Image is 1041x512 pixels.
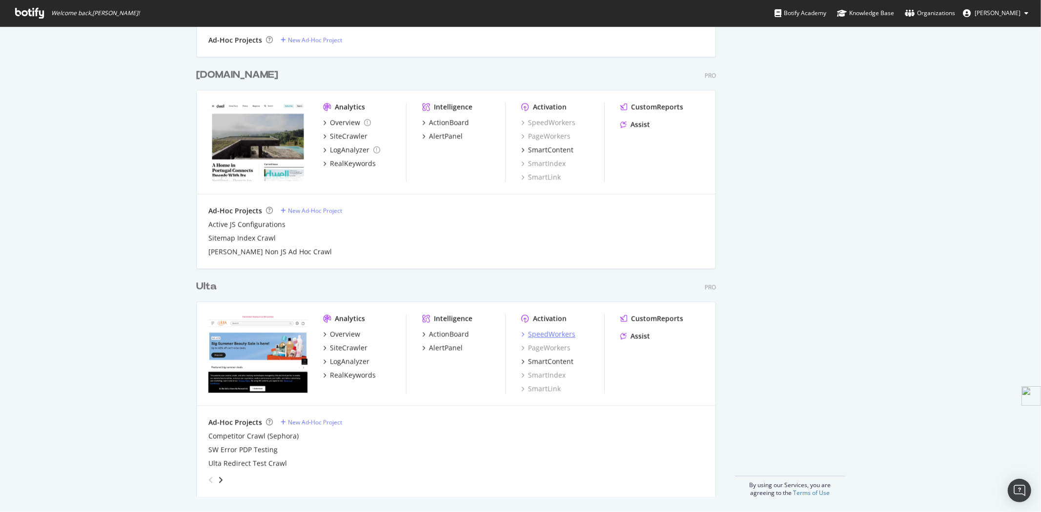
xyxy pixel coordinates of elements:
a: ActionBoard [422,329,469,339]
div: angle-left [204,472,217,488]
div: CustomReports [631,102,683,112]
div: Organizations [905,8,955,18]
div: Intelligence [434,314,472,323]
a: SmartIndex [521,370,566,380]
div: SpeedWorkers [528,329,575,339]
div: Ulta [196,279,217,294]
a: SiteCrawler [323,131,367,141]
a: New Ad-Hoc Project [281,418,342,426]
div: Pro [705,71,716,79]
a: Sitemap Index Crawl [208,233,276,243]
div: Ad-Hoc Projects [208,35,262,45]
div: LogAnalyzer [330,145,369,155]
a: CustomReports [620,314,683,323]
a: LogAnalyzer [323,145,380,155]
span: Matthew Edgar [975,9,1021,17]
button: [PERSON_NAME] [955,5,1036,21]
div: Analytics [335,102,365,112]
div: New Ad-Hoc Project [288,206,342,215]
a: SmartLink [521,384,561,394]
div: RealKeywords [330,370,376,380]
a: New Ad-Hoc Project [281,36,342,44]
a: SmartContent [521,145,573,155]
div: By using our Services, you are agreeing to the [735,476,845,497]
a: Active JS Configurations [208,219,286,229]
div: SmartContent [528,356,573,366]
a: LogAnalyzer [323,356,369,366]
a: Assist [620,331,650,341]
a: Overview [323,118,371,127]
a: Assist [620,119,650,129]
img: www.ulta.com [208,314,307,393]
div: ActionBoard [429,329,469,339]
a: Terms of Use [793,489,830,497]
a: CustomReports [620,102,683,112]
div: CustomReports [631,314,683,323]
div: New Ad-Hoc Project [288,36,342,44]
div: LogAnalyzer [330,356,369,366]
div: Botify Academy [775,8,826,18]
div: Overview [330,118,360,127]
div: Ad-Hoc Projects [208,417,262,427]
div: angle-right [217,475,224,485]
a: RealKeywords [323,158,376,168]
span: Welcome back, [PERSON_NAME] ! [51,9,140,17]
div: RealKeywords [330,158,376,168]
div: Ad-Hoc Projects [208,206,262,216]
a: SmartIndex [521,158,566,168]
div: AlertPanel [429,131,463,141]
div: New Ad-Hoc Project [288,418,342,426]
a: Overview [323,329,360,339]
div: Activation [533,102,567,112]
a: RealKeywords [323,370,376,380]
div: SmartContent [528,145,573,155]
div: Analytics [335,314,365,323]
img: side-widget.svg [1021,386,1041,406]
div: Open Intercom Messenger [1008,479,1031,502]
div: AlertPanel [429,343,463,353]
a: Competitor Crawl (Sephora) [208,431,299,441]
div: Knowledge Base [837,8,894,18]
a: SW Error PDP Testing [208,445,278,454]
div: Activation [533,314,567,323]
a: SpeedWorkers [521,329,575,339]
div: SiteCrawler [330,343,367,353]
div: Intelligence [434,102,472,112]
div: SiteCrawler [330,131,367,141]
a: SmartContent [521,356,573,366]
a: ActionBoard [422,118,469,127]
a: SiteCrawler [323,343,367,353]
a: [DOMAIN_NAME] [196,68,282,82]
a: SpeedWorkers [521,118,575,127]
a: PageWorkers [521,343,571,353]
a: AlertPanel [422,343,463,353]
a: AlertPanel [422,131,463,141]
div: [DOMAIN_NAME] [196,68,278,82]
a: Ulta Redirect Test Crawl [208,458,287,468]
div: Pro [705,283,716,291]
img: dwell.com [208,102,307,181]
div: Assist [631,331,650,341]
a: New Ad-Hoc Project [281,206,342,215]
a: [PERSON_NAME] Non JS Ad Hoc Crawl [208,247,332,256]
a: SmartLink [521,172,561,182]
div: ActionBoard [429,118,469,127]
a: Ulta [196,279,221,294]
a: PageWorkers [521,131,571,141]
div: Overview [330,329,360,339]
div: Assist [631,119,650,129]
